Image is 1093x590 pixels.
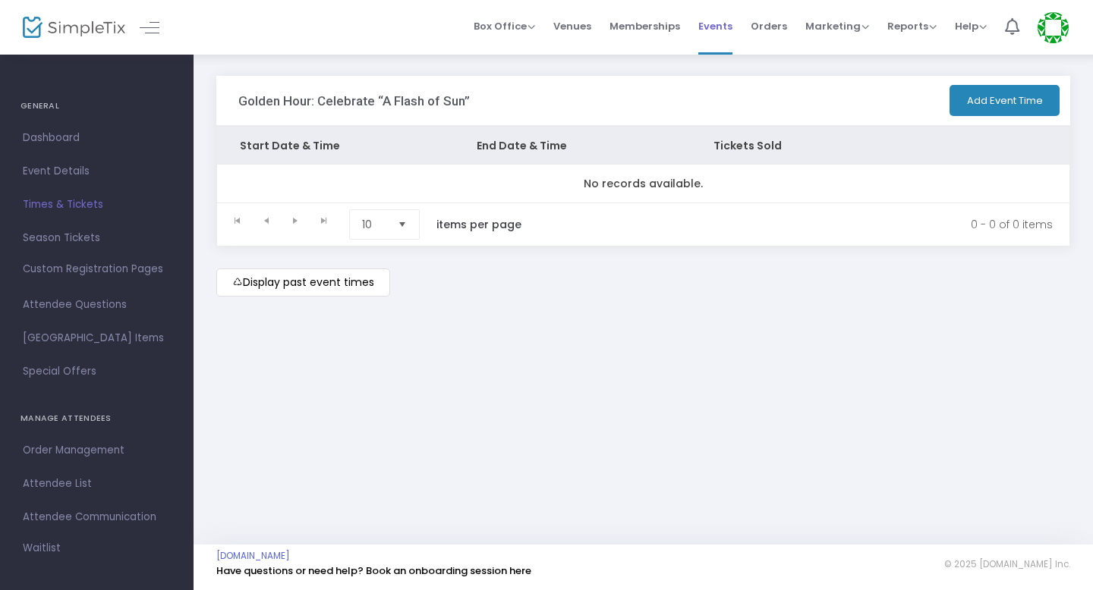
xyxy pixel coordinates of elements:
[23,541,61,556] span: Waitlist
[887,19,937,33] span: Reports
[23,228,171,248] span: Season Tickets
[553,7,591,46] span: Venues
[216,268,390,297] m-button: Display past event times
[23,128,171,148] span: Dashboard
[217,165,1069,202] td: No records available.
[217,127,454,165] th: Start Date & Time
[751,7,787,46] span: Orders
[23,162,171,181] span: Event Details
[20,91,173,121] h4: GENERAL
[474,19,535,33] span: Box Office
[805,19,869,33] span: Marketing
[23,362,171,381] span: Special Offers
[216,563,531,578] a: Have questions or need help? Book an onboarding session here
[23,328,171,348] span: [GEOGRAPHIC_DATA] Items
[23,474,171,494] span: Attendee List
[20,403,173,434] h4: MANAGE ATTENDEES
[23,195,171,215] span: Times & Tickets
[362,217,386,232] span: 10
[950,85,1060,116] button: Add Event Time
[955,19,987,33] span: Help
[944,558,1070,570] span: © 2025 [DOMAIN_NAME] Inc.
[23,295,171,315] span: Attendee Questions
[698,7,732,46] span: Events
[609,7,680,46] span: Memberships
[23,262,163,277] span: Custom Registration Pages
[217,127,1069,202] div: Data table
[553,209,1053,240] kendo-pager-info: 0 - 0 of 0 items
[392,210,413,239] button: Select
[691,127,880,165] th: Tickets Sold
[238,93,470,108] h3: Golden Hour: Celebrate “A Flash of Sun”
[23,507,171,527] span: Attendee Communication
[23,441,171,460] span: Order Management
[454,127,691,165] th: End Date & Time
[436,217,521,232] label: items per page
[216,550,290,562] a: [DOMAIN_NAME]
